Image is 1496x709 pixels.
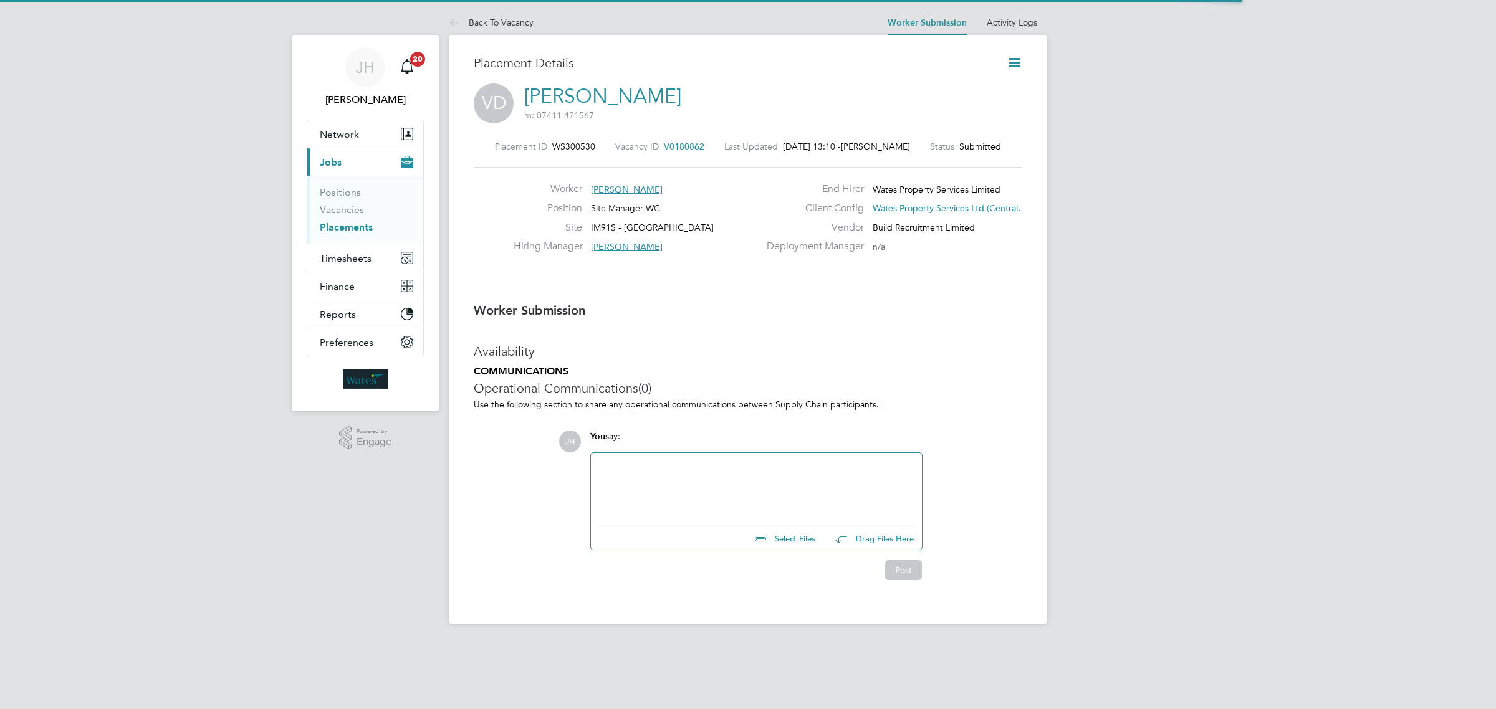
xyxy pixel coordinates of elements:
[307,272,423,300] button: Finance
[591,202,660,214] span: Site Manager WC
[615,141,659,152] label: Vacancy ID
[759,202,864,215] label: Client Config
[825,526,914,553] button: Drag Files Here
[307,369,424,389] a: Go to home page
[959,141,1001,152] span: Submitted
[320,308,356,320] span: Reports
[449,17,534,28] a: Back To Vacancy
[514,240,582,253] label: Hiring Manager
[320,128,359,140] span: Network
[930,141,954,152] label: Status
[474,380,1022,396] h3: Operational Communications
[474,365,1022,378] h5: COMMUNICATIONS
[320,204,364,216] a: Vacancies
[724,141,778,152] label: Last Updated
[343,369,388,389] img: wates-logo-retina.png
[664,141,704,152] span: V0180862
[307,176,423,244] div: Jobs
[339,426,392,450] a: Powered byEngage
[514,183,582,196] label: Worker
[357,437,391,447] span: Engage
[320,252,372,264] span: Timesheets
[307,244,423,272] button: Timesheets
[514,221,582,234] label: Site
[395,47,420,87] a: 20
[590,431,923,452] div: say:
[552,141,595,152] span: WS300530
[888,17,967,28] a: Worker Submission
[474,303,585,318] b: Worker Submission
[759,221,864,234] label: Vendor
[591,222,714,233] span: IM91S - [GEOGRAPHIC_DATA]
[591,241,663,252] span: [PERSON_NAME]
[307,328,423,356] button: Preferences
[474,83,514,123] span: VD
[559,431,581,452] span: JH
[474,343,1022,359] h3: Availability
[307,92,424,107] span: James Harding
[590,431,605,442] span: You
[495,141,547,152] label: Placement ID
[873,202,1027,214] span: Wates Property Services Ltd (Central…
[841,141,910,152] span: [PERSON_NAME]
[783,141,841,152] span: [DATE] 13:10 -
[474,55,988,71] h3: Placement Details
[873,241,885,252] span: n/a
[320,156,342,168] span: Jobs
[638,380,651,396] span: (0)
[356,59,375,75] span: JH
[759,183,864,196] label: End Hirer
[320,221,373,233] a: Placements
[410,52,425,67] span: 20
[307,300,423,328] button: Reports
[524,110,594,121] span: m: 07411 421567
[873,184,1000,195] span: Wates Property Services Limited
[307,120,423,148] button: Network
[307,47,424,107] a: JH[PERSON_NAME]
[357,426,391,437] span: Powered by
[987,17,1037,28] a: Activity Logs
[873,222,975,233] span: Build Recruitment Limited
[320,336,373,348] span: Preferences
[474,399,1022,410] p: Use the following section to share any operational communications between Supply Chain participants.
[292,35,439,411] nav: Main navigation
[759,240,864,253] label: Deployment Manager
[320,186,361,198] a: Positions
[514,202,582,215] label: Position
[591,184,663,195] span: [PERSON_NAME]
[524,84,681,108] a: [PERSON_NAME]
[320,280,355,292] span: Finance
[885,560,922,580] button: Post
[307,148,423,176] button: Jobs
